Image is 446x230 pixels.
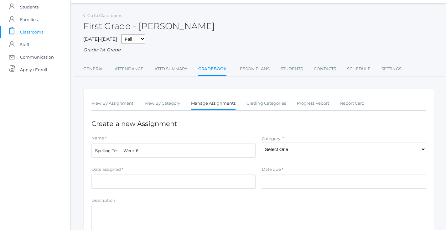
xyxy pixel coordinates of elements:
span: Students [20,1,39,13]
a: Go to Classrooms [87,13,122,18]
span: Classrooms [20,26,43,38]
a: Schedule [347,63,371,75]
label: Date assigned [91,166,121,173]
a: Progress Report [297,97,329,110]
a: View By Category [144,97,180,110]
label: Description [91,197,115,204]
span: Communication [20,51,54,63]
a: Contacts [314,63,336,75]
label: Category [262,136,280,141]
a: General [83,63,104,75]
a: Gradebook [198,63,226,76]
a: Manage Assignments [191,97,236,111]
a: Attendance [115,63,143,75]
a: Lesson Plans [237,63,270,75]
a: Grading Categories [246,97,286,110]
a: View By Assignment [91,97,133,110]
span: Families [20,13,38,26]
a: Settings [381,63,402,75]
a: Students [281,63,303,75]
span: Staff [20,38,29,51]
div: Grade: 1st Grade [83,46,434,54]
a: Attd Summary [154,63,187,75]
h2: First Grade - [PERSON_NAME] [83,21,215,31]
span: Apply / Enroll [20,63,47,76]
label: Name [91,135,104,141]
label: Date due [262,166,281,173]
h1: Create a new Assignment [91,120,426,127]
span: [DATE]-[DATE] [83,36,117,42]
a: Report Card [340,97,365,110]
